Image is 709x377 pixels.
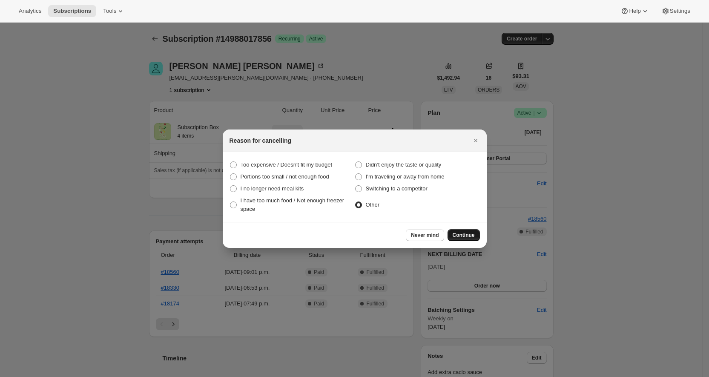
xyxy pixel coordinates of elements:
span: Settings [670,8,690,14]
button: Close [470,135,482,147]
span: I have too much food / Not enough freezer space [241,197,344,212]
span: Analytics [19,8,41,14]
button: Subscriptions [48,5,96,17]
span: I’m traveling or away from home [366,173,445,180]
span: Help [629,8,640,14]
button: Never mind [406,229,444,241]
span: Other [366,201,380,208]
button: Analytics [14,5,46,17]
button: Help [615,5,654,17]
span: I no longer need meal kits [241,185,304,192]
span: Tools [103,8,116,14]
button: Tools [98,5,130,17]
span: Portions too small / not enough food [241,173,329,180]
span: Switching to a competitor [366,185,428,192]
button: Continue [448,229,480,241]
span: Too expensive / Doesn't fit my budget [241,161,333,168]
h2: Reason for cancelling [230,136,291,145]
button: Settings [656,5,695,17]
span: Never mind [411,232,439,239]
span: Subscriptions [53,8,91,14]
span: Continue [453,232,475,239]
span: Didn’t enjoy the taste or quality [366,161,442,168]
